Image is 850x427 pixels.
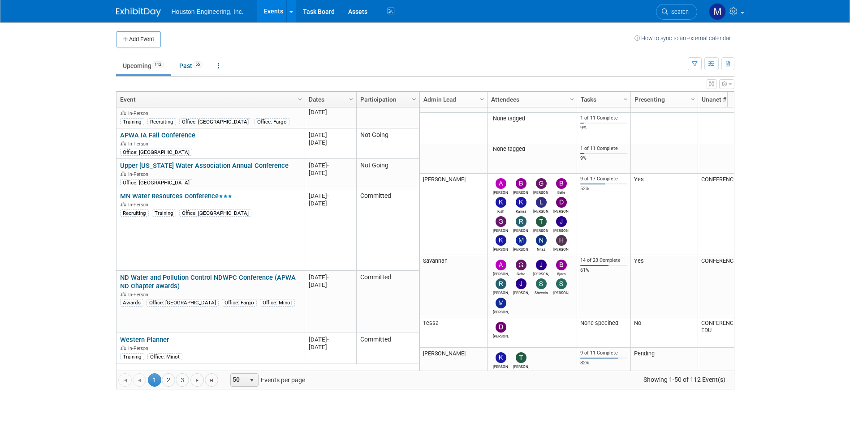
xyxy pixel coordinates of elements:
div: Sarah Sesselman [553,289,569,295]
a: Participation [360,92,413,107]
div: Sherwin Wanner [533,289,549,295]
div: [DATE] [309,343,352,351]
div: [DATE] [309,192,352,200]
span: 112 [152,61,164,68]
a: Go to the previous page [133,373,146,387]
img: In-Person Event [121,141,126,145]
a: Upper [US_STATE] Water Association Annual Conference [120,162,289,170]
div: 9 of 17 Complete [580,176,627,182]
img: In-Person Event [121,171,126,176]
td: Committed [356,98,419,128]
div: [DATE] [309,281,352,289]
div: Drew Kessler [553,208,569,213]
img: Sherwin Wanner [536,278,547,289]
a: Admin Lead [423,92,481,107]
div: 53% [580,186,627,192]
td: CONFERENCE-0023 [698,255,765,317]
img: Joe Reiter [536,260,547,270]
a: Past55 [173,57,209,74]
div: Office: Minot [260,299,295,306]
a: Unanet # (if applicable) [702,92,759,107]
div: Bret Zimmerman [513,189,529,195]
span: In-Person [128,202,151,208]
img: Donna Bye [496,322,506,333]
div: Recruiting [147,118,176,125]
span: Showing 1-50 of 112 Event(s) [635,373,734,386]
div: [DATE] [309,200,352,207]
a: Column Settings [346,92,356,105]
div: Kyle Werning [493,363,509,369]
img: Josh Hengel [516,278,526,289]
td: Committed [356,363,419,394]
img: Rachel Olm [516,216,526,227]
a: Search [656,4,697,20]
div: Kate MacDonald [493,246,509,252]
img: Bjorn Berg [556,260,567,270]
a: MN Water Resources Conference [120,192,232,200]
div: Training [152,209,176,217]
td: Tessa [420,317,487,348]
img: Kate MacDonald [496,235,506,246]
img: Belle Reeve [556,178,567,189]
button: Add Event [116,31,161,47]
div: Rusten Roteliuk [493,289,509,295]
td: [PERSON_NAME] [420,174,487,255]
img: In-Person Event [121,346,126,350]
span: 50 [231,374,246,386]
div: Josh Hengel [513,289,529,295]
div: Griffin McComas [533,189,549,195]
div: 61% [580,267,627,273]
a: Go to the next page [190,373,204,387]
div: None tagged [491,145,573,153]
div: Michael Love [493,308,509,314]
div: Office: Minot [147,353,182,360]
span: - [327,132,329,138]
a: How to sync to an external calendar... [634,35,734,42]
div: 9% [580,125,627,131]
a: Column Settings [621,92,630,105]
a: ND Water and Pollution Control NDWPC Conference (APWA ND Chapter awards) [120,273,296,290]
a: Column Settings [567,92,577,105]
a: Column Settings [295,92,305,105]
td: Committed [356,333,419,363]
div: 14 of 23 Complete [580,257,627,264]
div: None specified [580,320,627,327]
img: Haley Plessel [556,235,567,246]
div: Office: [GEOGRAPHIC_DATA] [179,209,251,217]
img: In-Person Event [121,292,126,296]
a: Column Settings [477,92,487,105]
td: Pending [630,348,698,378]
a: 3 [176,373,189,387]
div: Thomas Eskro [513,363,529,369]
img: Kyle Werning [496,352,506,363]
span: Go to the last page [208,377,215,384]
span: select [248,377,255,384]
img: ExhibitDay [116,8,161,17]
span: Column Settings [622,96,629,103]
div: Haley Plessel [553,246,569,252]
span: In-Person [128,141,151,147]
a: Western Planner [120,336,169,344]
span: Search [668,9,689,15]
div: 1 of 11 Complete [580,145,627,152]
span: Column Settings [348,96,355,103]
div: Rachel Olm [513,227,529,233]
div: 82% [580,360,627,366]
span: - [327,336,329,343]
img: Greg Bowles [496,216,506,227]
div: 9% [580,155,627,162]
a: Go to the first page [118,373,132,387]
span: Column Settings [479,96,486,103]
span: In-Person [128,171,151,177]
span: Column Settings [410,96,418,103]
img: Matteo Bellazzini [516,235,526,246]
div: Kiah Sagami [493,208,509,213]
img: In-Person Event [121,202,126,206]
td: Not Going [356,128,419,159]
div: Alan Kemmet [493,270,509,276]
div: Office: [GEOGRAPHIC_DATA] [120,179,192,186]
td: Yes [630,174,698,255]
div: Training [120,118,144,125]
div: Josephine Khan [553,227,569,233]
td: Savannah [420,255,487,317]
